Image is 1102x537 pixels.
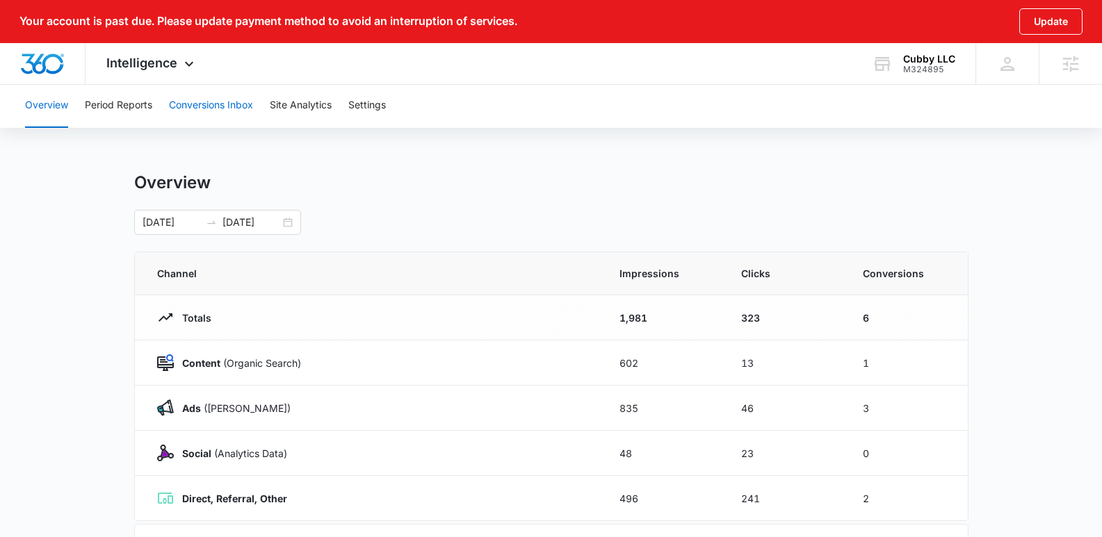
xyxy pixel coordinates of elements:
button: Overview [25,83,68,128]
td: 23 [724,431,846,476]
span: Conversions [863,266,946,281]
img: Social [157,445,174,461]
img: Content [157,354,174,371]
td: 602 [603,340,724,386]
td: 13 [724,340,846,386]
div: Intelligence [86,43,218,84]
td: 6 [846,295,968,340]
td: 1,981 [603,295,724,340]
div: account id [903,65,955,74]
p: Your account is past due. Please update payment method to avoid an interruption of services. [19,15,517,28]
span: Impressions [619,266,708,281]
strong: Ads [182,402,201,414]
div: account name [903,53,955,65]
td: 0 [846,431,968,476]
td: 496 [603,476,724,521]
td: 2 [846,476,968,521]
strong: Social [182,447,211,459]
strong: Direct, Referral, Other [182,493,287,504]
span: swap-right [206,217,217,228]
span: Channel [157,266,586,281]
td: 48 [603,431,724,476]
td: 323 [724,295,846,340]
td: 3 [846,386,968,431]
span: to [206,217,217,228]
span: Clicks [741,266,829,281]
td: 1 [846,340,968,386]
p: (Organic Search) [174,356,301,370]
button: Settings [348,83,386,128]
strong: Content [182,357,220,369]
button: Site Analytics [270,83,332,128]
button: Conversions Inbox [169,83,253,128]
button: Period Reports [85,83,152,128]
h1: Overview [134,172,211,193]
input: End date [222,215,280,230]
td: 241 [724,476,846,521]
img: Ads [157,399,174,416]
td: 46 [724,386,846,431]
button: Update [1019,8,1083,35]
p: Totals [174,311,211,325]
p: (Analytics Data) [174,446,287,461]
p: ([PERSON_NAME]) [174,401,291,415]
td: 835 [603,386,724,431]
input: Start date [143,215,200,230]
span: Intelligence [106,56,177,70]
